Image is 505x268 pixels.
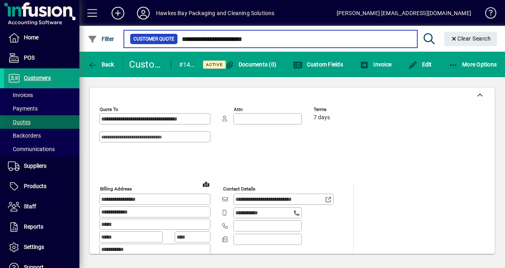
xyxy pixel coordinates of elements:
button: Clear [444,32,497,46]
span: Backorders [8,132,41,139]
button: Edit [406,57,434,72]
div: Hawkes Bay Packaging and Cleaning Solutions [156,7,275,19]
span: POS [24,54,35,61]
a: Home [4,28,79,48]
a: Backorders [4,129,79,142]
a: Quotes [4,115,79,129]
span: Active [206,62,223,67]
button: Documents (0) [223,57,278,72]
span: Products [24,183,46,189]
span: Settings [24,244,44,250]
a: View on map [200,178,212,190]
span: Reports [24,223,43,230]
button: More Options [447,57,499,72]
a: POS [4,48,79,68]
a: Knowledge Base [479,2,495,27]
a: Reports [4,217,79,237]
span: 7 days [314,115,330,121]
span: Custom Fields [293,61,343,68]
div: #1443 [179,58,195,71]
span: Documents (0) [225,61,276,68]
a: Staff [4,197,79,217]
a: Suppliers [4,156,79,176]
span: Terms [314,107,361,112]
span: More Options [449,61,497,68]
a: Communications [4,142,79,156]
button: Custom Fields [291,57,345,72]
a: Products [4,177,79,196]
div: [PERSON_NAME] [EMAIL_ADDRESS][DOMAIN_NAME] [337,7,471,19]
span: Clear Search [451,35,491,42]
a: Invoices [4,88,79,102]
mat-label: Attn [234,107,243,112]
app-page-header-button: Back [79,57,123,72]
span: Home [24,34,39,41]
div: Customer Quote [129,58,163,71]
button: Filter [86,32,116,46]
span: Filter [88,36,114,42]
span: Invoices [8,92,33,98]
span: Back [88,61,114,68]
span: Quotes [8,119,31,125]
a: Settings [4,237,79,257]
span: Customer Quote [133,35,174,43]
a: Payments [4,102,79,115]
span: Payments [8,105,38,112]
button: Profile [131,6,156,20]
span: Suppliers [24,163,46,169]
button: Add [105,6,131,20]
button: Invoice [358,57,393,72]
span: Invoice [360,61,391,68]
span: Edit [408,61,432,68]
span: Staff [24,203,36,210]
span: Customers [24,75,51,81]
span: Communications [8,146,55,152]
mat-label: Quote To [100,107,118,112]
button: Back [86,57,116,72]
